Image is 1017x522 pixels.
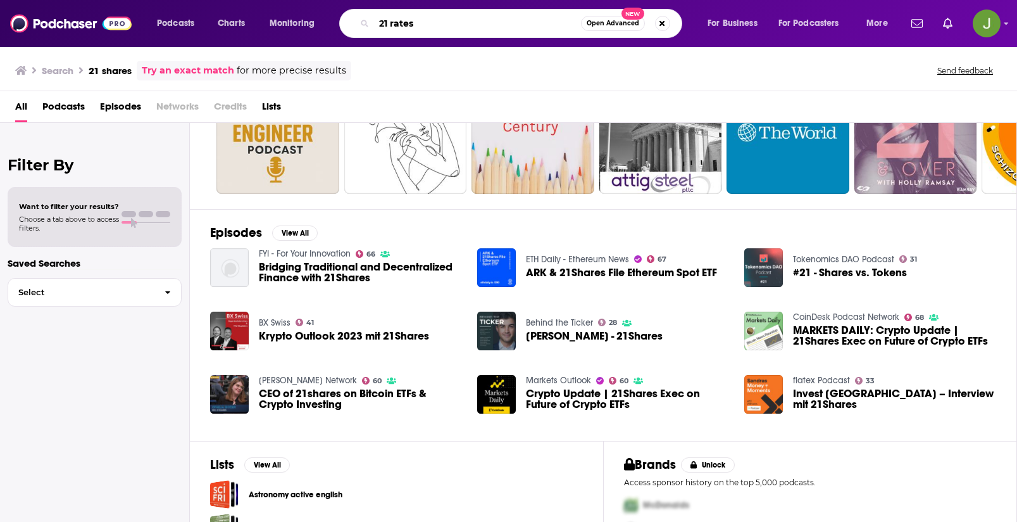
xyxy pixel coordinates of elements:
[100,96,141,122] a: Episodes
[210,375,249,414] img: CEO of 21shares on Bitcoin ETFs & Crypto Investing
[477,312,516,350] img: Federico Brokate - 21Shares
[904,314,925,321] a: 68
[973,10,1001,37] img: User Profile
[526,375,591,386] a: Markets Outlook
[744,312,783,350] img: MARKETS DAILY: Crypto Update | 21Shares Exec on Future of Crypto ETFs
[793,388,996,410] a: Invest Stuttgart – Interview mit 21Shares
[8,288,154,296] span: Select
[899,255,918,263] a: 31
[262,96,281,122] a: Lists
[699,13,773,34] button: open menu
[148,13,211,34] button: open menu
[351,9,694,38] div: Search podcasts, credits, & more...
[210,225,262,241] h2: Episodes
[793,267,907,278] a: #21 - Shares vs. Tokens
[793,375,850,386] a: flatex Podcast
[598,319,618,326] a: 28
[619,492,643,518] img: First Pro Logo
[620,378,628,384] span: 60
[609,320,617,326] span: 28
[210,480,239,509] span: Astronomy active english
[770,13,858,34] button: open menu
[142,63,234,78] a: Try an exact match
[259,317,290,328] a: BX Swiss
[42,96,85,122] span: Podcasts
[624,478,997,487] p: Access sponsor history on the top 5,000 podcasts.
[778,15,839,32] span: For Podcasters
[10,11,132,35] a: Podchaser - Follow, Share and Rate Podcasts
[906,13,928,34] a: Show notifications dropdown
[210,457,234,473] h2: Lists
[647,255,667,263] a: 67
[526,331,663,341] a: Federico Brokate - 21Shares
[793,325,996,347] a: MARKETS DAILY: Crypto Update | 21Shares Exec on Future of Crypto ETFs
[209,13,253,34] a: Charts
[938,13,958,34] a: Show notifications dropdown
[272,226,318,241] button: View All
[744,248,783,287] img: #21 - Shares vs. Tokens
[624,457,677,473] h2: Brands
[15,96,27,122] a: All
[744,375,783,414] a: Invest Stuttgart – Interview mit 21Shares
[526,388,729,410] a: Crypto Update | 21Shares Exec on Future of Crypto ETFs
[259,331,429,341] a: Krypto Outlook 2023 mit 21Shares
[526,254,629,265] a: ETH Daily - Ethereum News
[915,315,924,321] span: 68
[854,71,977,194] a: 35
[214,96,247,122] span: Credits
[270,15,315,32] span: Monitoring
[374,13,581,34] input: Search podcasts, credits, & more...
[526,267,717,278] a: ARK & 21Shares File Ethereum Spot ETF
[210,457,290,473] a: ListsView All
[237,63,346,78] span: for more precise results
[858,13,904,34] button: open menu
[8,156,182,174] h2: Filter By
[261,13,331,34] button: open menu
[210,248,249,287] img: Bridging Traditional and Decentralized Finance with 21Shares
[581,16,645,31] button: Open AdvancedNew
[344,71,467,194] a: 5
[793,388,996,410] span: Invest [GEOGRAPHIC_DATA] – Interview mit 21Shares
[259,248,351,259] a: FYI - For Your Innovation
[477,375,516,414] img: Crypto Update | 21Shares Exec on Future of Crypto ETFs
[793,254,894,265] a: Tokenomics DAO Podcast
[587,20,639,27] span: Open Advanced
[621,8,644,20] span: New
[681,457,735,473] button: Unlock
[373,378,382,384] span: 60
[866,15,888,32] span: More
[973,10,1001,37] span: Logged in as jon47193
[910,257,917,262] span: 31
[210,225,318,241] a: EpisodesView All
[356,250,376,258] a: 66
[218,15,245,32] span: Charts
[42,65,73,77] h3: Search
[933,65,997,76] button: Send feedback
[477,248,516,287] img: ARK & 21Shares File Ethereum Spot ETF
[216,71,339,194] a: 32
[643,500,689,511] span: McDonalds
[259,388,462,410] a: CEO of 21shares on Bitcoin ETFs & Crypto Investing
[866,378,875,384] span: 33
[259,262,462,283] a: Bridging Traditional and Decentralized Finance with 21Shares
[526,317,593,328] a: Behind the Ticker
[259,375,357,386] a: Schwab Network
[210,312,249,350] img: Krypto Outlook 2023 mit 21Shares
[19,215,119,232] span: Choose a tab above to access filters.
[244,457,290,473] button: View All
[599,71,722,194] a: 36
[157,15,194,32] span: Podcasts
